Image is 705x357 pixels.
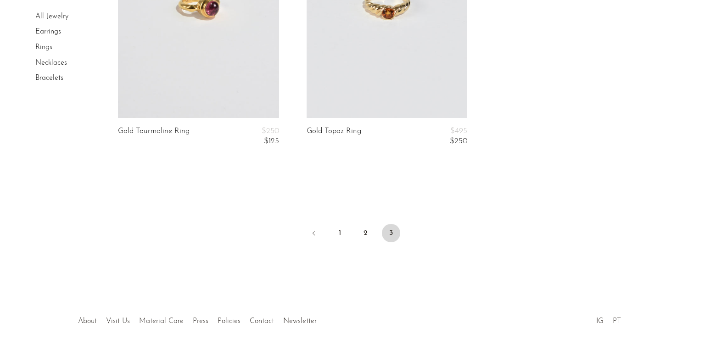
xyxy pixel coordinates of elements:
span: 3 [382,224,400,242]
a: 2 [356,224,375,242]
a: PT [613,318,621,325]
a: Rings [35,44,52,51]
a: 1 [330,224,349,242]
a: IG [596,318,604,325]
span: $125 [264,137,279,145]
a: Earrings [35,28,61,36]
a: Necklaces [35,59,67,67]
a: Bracelets [35,74,63,82]
a: All Jewelry [35,13,68,20]
a: Gold Topaz Ring [307,127,361,146]
a: Contact [250,318,274,325]
a: Visit Us [106,318,130,325]
span: $250 [262,127,279,135]
a: Policies [218,318,241,325]
a: About [78,318,97,325]
ul: Social Medias [592,310,626,328]
a: Material Care [139,318,184,325]
ul: Quick links [73,310,321,328]
a: Press [193,318,208,325]
a: Gold Tourmaline Ring [118,127,190,146]
span: $250 [450,137,467,145]
a: Previous [305,224,323,244]
span: $495 [450,127,467,135]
